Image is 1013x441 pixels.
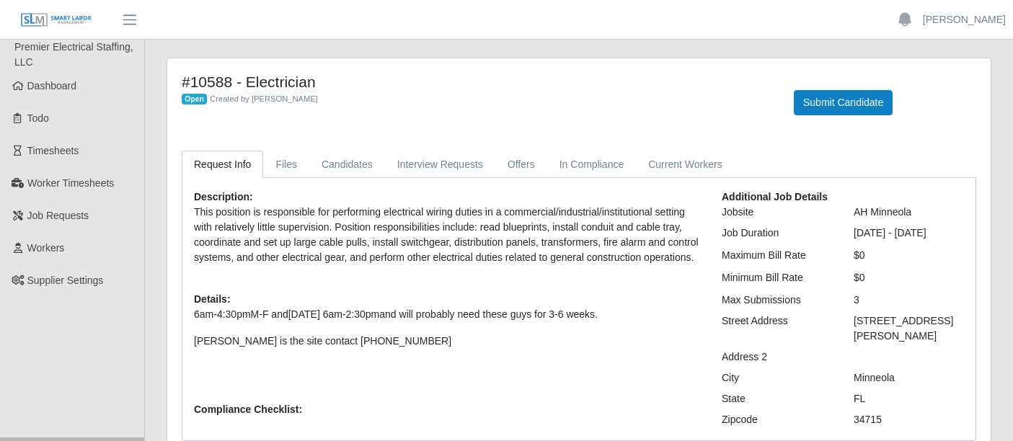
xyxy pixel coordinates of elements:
[27,177,114,189] span: Worker Timesheets
[711,370,843,386] div: City
[711,205,843,220] div: Jobsite
[843,205,975,220] div: AH Minneola
[182,151,263,179] a: Request Info
[194,205,700,265] p: This position is responsible for performing electrical wiring duties in a commercial/industrial/i...
[385,151,495,179] a: Interview Requests
[711,226,843,241] div: Job Duration
[27,80,77,92] span: Dashboard
[27,275,104,286] span: Supplier Settings
[182,73,772,91] h4: #10588 - Electrician
[309,151,385,179] a: Candidates
[711,248,843,263] div: Maximum Bill Rate
[843,370,975,386] div: Minneola
[843,391,975,406] div: FL
[843,293,975,308] div: 3
[27,112,49,124] span: Todo
[263,151,309,179] a: Files
[288,308,380,320] span: [DATE] 6am-2:30pm
[495,151,547,179] a: Offers
[843,270,975,285] div: $0
[711,349,843,365] div: Address 2
[27,210,89,221] span: Job Requests
[711,391,843,406] div: State
[194,308,251,320] span: 6am-4:30pm
[711,270,843,285] div: Minimum Bill Rate
[843,412,975,427] div: 34715
[14,41,133,68] span: Premier Electrical Staffing, LLC
[210,94,318,103] span: Created by [PERSON_NAME]
[711,293,843,308] div: Max Submissions
[794,90,893,115] button: Submit Candidate
[711,412,843,427] div: Zipcode
[636,151,734,179] a: Current Workers
[843,248,975,263] div: $0
[27,145,79,156] span: Timesheets
[923,12,1006,27] a: [PERSON_NAME]
[722,191,828,202] b: Additional Job Details
[20,12,92,28] img: SLM Logo
[843,313,975,344] div: [STREET_ADDRESS][PERSON_NAME]
[194,334,700,349] p: [PERSON_NAME] is the site contact [PHONE_NUMBER]
[711,313,843,344] div: Street Address
[547,151,637,179] a: In Compliance
[194,307,700,322] p: M-F and and will probably need these guys for 3-6 weeks.
[194,404,302,415] b: Compliance Checklist:
[194,293,231,305] b: Details:
[194,191,253,202] b: Description:
[182,94,207,105] span: Open
[27,242,65,254] span: Workers
[843,226,975,241] div: [DATE] - [DATE]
